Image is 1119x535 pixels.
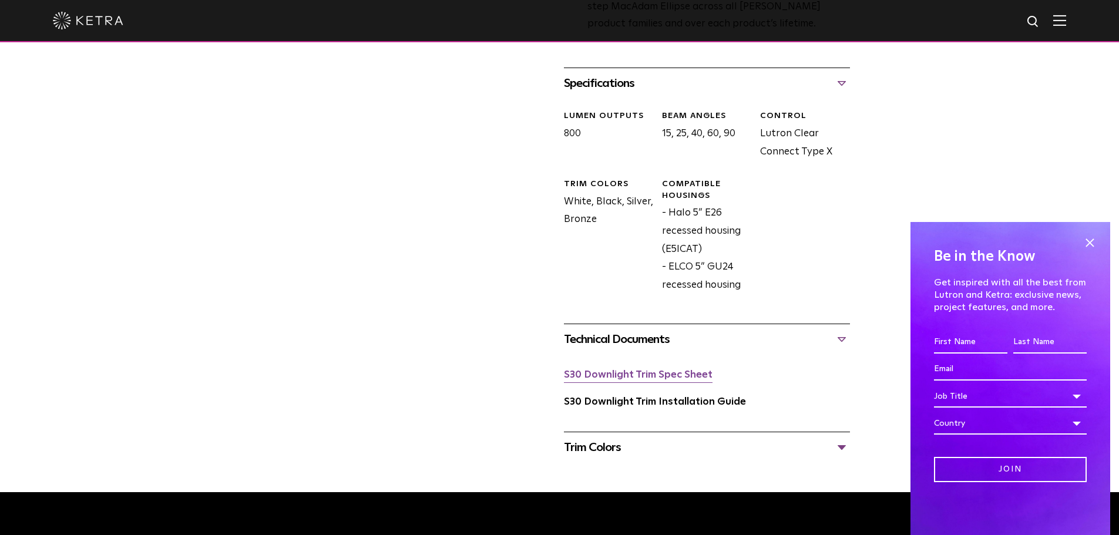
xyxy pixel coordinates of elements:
[564,179,653,190] div: Trim Colors
[662,179,751,201] div: Compatible Housings
[564,74,850,93] div: Specifications
[564,110,653,122] div: LUMEN OUTPUTS
[1026,15,1041,29] img: search icon
[934,412,1087,435] div: Country
[1013,331,1087,354] input: Last Name
[934,245,1087,268] h4: Be in the Know
[564,438,850,457] div: Trim Colors
[653,179,751,294] div: - Halo 5” E26 recessed housing (E5ICAT) - ELCO 5” GU24 recessed housing
[934,331,1007,354] input: First Name
[934,358,1087,381] input: Email
[934,457,1087,482] input: Join
[555,179,653,294] div: White, Black, Silver, Bronze
[934,385,1087,408] div: Job Title
[662,110,751,122] div: Beam Angles
[53,12,123,29] img: ketra-logo-2019-white
[751,110,849,161] div: Lutron Clear Connect Type X
[653,110,751,161] div: 15, 25, 40, 60, 90
[564,330,850,349] div: Technical Documents
[555,110,653,161] div: 800
[564,397,746,407] a: S30 Downlight Trim Installation Guide
[1053,15,1066,26] img: Hamburger%20Nav.svg
[564,370,713,380] a: S30 Downlight Trim Spec Sheet
[760,110,849,122] div: CONTROL
[934,277,1087,313] p: Get inspired with all the best from Lutron and Ketra: exclusive news, project features, and more.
